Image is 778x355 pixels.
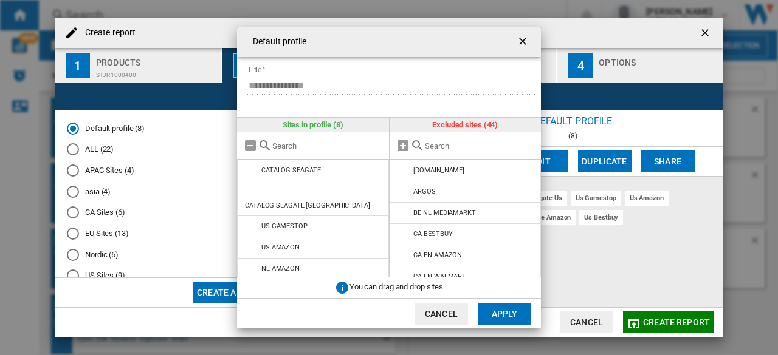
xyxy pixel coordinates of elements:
input: Search [272,141,383,150]
input: Search [425,141,535,150]
div: CA BESTBUY [413,230,452,238]
div: CA EN WALMART [413,272,466,280]
button: Cancel [415,303,468,325]
span: You can drag and drop sites [349,283,443,292]
div: Sites in profile (8) [237,118,389,132]
div: Excluded sites (44) [390,118,542,132]
div: BE NL MEDIAMARKT [413,209,475,217]
div: CATALOG SEAGATE [GEOGRAPHIC_DATA] [245,201,370,209]
button: getI18NText('BUTTONS.CLOSE_DIALOG') [512,30,536,54]
div: CA EN AMAZON [413,251,462,259]
div: CATALOG SEAGATE [261,166,321,174]
div: NL AMAZON [261,265,300,272]
div: US AMAZON [261,243,300,251]
md-icon: Remove all [243,138,258,153]
md-icon: Add all [396,138,410,153]
h4: Default profile [247,36,307,48]
ng-md-icon: getI18NText('BUTTONS.CLOSE_DIALOG') [517,35,531,50]
div: [DOMAIN_NAME] [413,166,464,174]
button: Apply [478,303,531,325]
div: ARGOS [413,188,436,195]
div: US GAMESTOP [261,222,308,230]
